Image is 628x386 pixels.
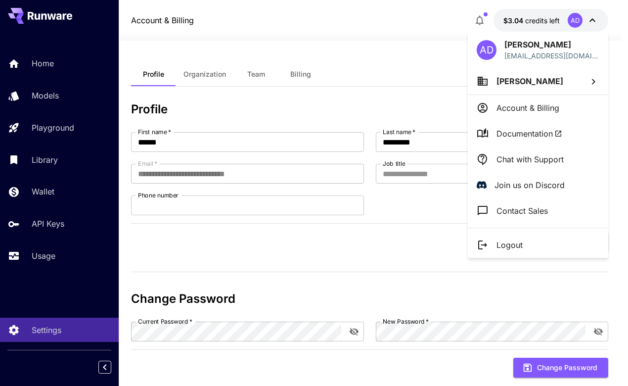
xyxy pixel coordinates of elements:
[496,239,523,251] p: Logout
[504,50,599,61] p: [EMAIL_ADDRESS][DOMAIN_NAME]
[477,40,496,60] div: AD
[496,153,564,165] p: Chat with Support
[496,128,562,140] span: Documentation
[496,205,548,217] p: Contact Sales
[496,102,559,114] p: Account & Billing
[494,179,565,191] p: Join us on Discord
[496,76,563,86] span: [PERSON_NAME]
[468,68,608,95] button: [PERSON_NAME]
[504,50,599,61] div: armaandaryanani2004@gmail.com
[504,39,599,50] p: [PERSON_NAME]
